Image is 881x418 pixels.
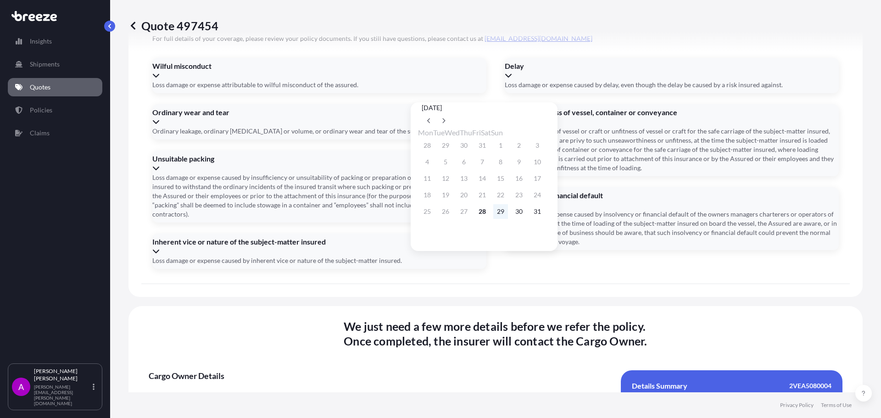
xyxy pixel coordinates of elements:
button: 29 [438,138,453,153]
span: Insolvency or financial default [505,191,839,200]
button: 2 [512,138,526,153]
p: Quote 497454 [128,18,218,33]
span: Loss damage or expense caused by delay, even though the delay be caused by a risk insured against. [505,80,783,89]
button: 1 [493,138,508,153]
span: Inherent vice or nature of the subject-matter insured [152,237,486,246]
span: Saturday [481,128,491,137]
span: Friday [472,128,481,137]
button: 10 [530,155,545,169]
button: 31 [530,204,545,219]
button: 16 [512,171,526,186]
button: 8 [493,155,508,169]
button: 4 [420,155,435,169]
button: 14 [475,171,490,186]
a: Terms of Use [821,401,852,409]
span: Cargo Owner Details [149,370,606,381]
span: Delay [505,61,839,71]
button: 12 [438,171,453,186]
button: 18 [420,188,435,202]
button: 30 [512,204,526,219]
button: 28 [475,204,490,219]
span: Wednesday [445,128,460,137]
button: 28 [420,138,435,153]
span: Loss damage or expense caused by inherent vice or nature of the subject-matter insured. [152,256,402,265]
button: 29 [493,204,508,219]
div: Unseaworthiness of vessel, container or conveyance [505,108,839,126]
button: 31 [475,138,490,153]
a: Privacy Policy [780,401,814,409]
button: 3 [530,138,545,153]
button: 25 [420,204,435,219]
span: Unseaworthiness of vessel, container or conveyance [505,108,839,117]
div: Ordinary wear and tear [152,108,486,126]
span: A [18,382,24,391]
button: 22 [493,188,508,202]
button: 6 [457,155,471,169]
p: Insights [30,37,52,46]
button: 11 [420,171,435,186]
div: [DATE] [422,102,546,113]
span: Tuesday [433,128,445,137]
span: Loss damage or expense caused by insolvency or financial default of the owners managers charterer... [505,210,839,246]
button: 21 [475,188,490,202]
p: Quotes [30,83,50,92]
button: 19 [438,188,453,202]
span: Wilful misconduct [152,61,486,71]
span: Ordinary wear and tear [152,108,486,117]
p: [PERSON_NAME] [PERSON_NAME] [34,368,91,382]
span: Sunday [491,128,503,137]
p: Policies [30,106,52,115]
a: Claims [8,124,102,142]
span: Details Summary [632,381,687,390]
span: Monday [418,128,433,137]
p: [PERSON_NAME][EMAIL_ADDRESS][PERSON_NAME][DOMAIN_NAME] [34,384,91,406]
div: Insolvency or financial default [505,191,839,209]
div: Delay [505,61,839,80]
div: Unsuitable packing [152,154,486,173]
a: Insights [8,32,102,50]
button: 24 [530,188,545,202]
a: Quotes [8,78,102,96]
button: 17 [530,171,545,186]
span: 2VEA5080004 [789,381,831,390]
div: Wilful misconduct [152,61,486,80]
button: 7 [475,155,490,169]
div: Inherent vice or nature of the subject-matter insured [152,237,486,256]
button: 27 [457,204,471,219]
p: Shipments [30,60,60,69]
button: 13 [457,171,471,186]
a: Shipments [8,55,102,73]
a: Policies [8,101,102,119]
button: 15 [493,171,508,186]
button: 5 [438,155,453,169]
span: Thursday [460,128,472,137]
span: Loss damage or expense attributable to wilful misconduct of the assured. [152,80,358,89]
span: Unseaworthiness of vessel or craft or unfitness of vessel or craft for the safe carriage of the s... [505,127,839,173]
span: We just need a few more details before we refer the policy . Once completed, the insurer will con... [344,319,647,348]
button: 9 [512,155,526,169]
p: Claims [30,128,50,138]
button: 26 [438,204,453,219]
button: 20 [457,188,471,202]
span: Unsuitable packing [152,154,486,163]
button: 30 [457,138,471,153]
span: Ordinary leakage, ordinary [MEDICAL_DATA] or volume, or ordinary wear and tear of the subject-mat... [152,127,474,136]
button: 23 [512,188,526,202]
span: Loss damage or expense caused by insufficiency or unsuitability of packing or preparation of the ... [152,173,486,219]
